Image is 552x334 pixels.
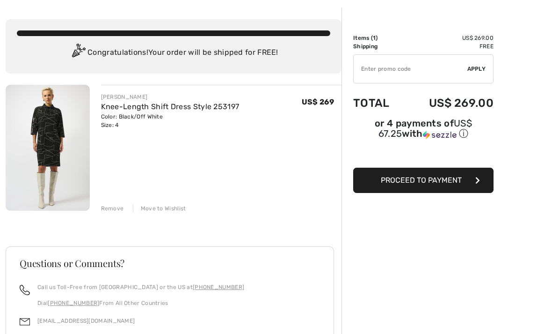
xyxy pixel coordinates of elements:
p: Dial From All Other Countries [37,299,244,307]
td: Shipping [353,42,404,51]
div: [PERSON_NAME] [101,93,240,101]
td: Free [404,42,494,51]
div: Remove [101,204,124,213]
a: [PHONE_NUMBER] [193,284,244,290]
img: call [20,285,30,295]
img: Congratulation2.svg [69,44,87,62]
span: 1 [373,35,376,41]
a: [EMAIL_ADDRESS][DOMAIN_NAME] [37,318,135,324]
a: Knee-Length Shift Dress Style 253197 [101,102,240,111]
a: [PHONE_NUMBER] [48,300,99,306]
h3: Questions or Comments? [20,259,320,268]
td: US$ 269.00 [404,87,494,119]
img: Sezzle [423,131,457,139]
div: or 4 payments of with [353,119,494,140]
td: US$ 269.00 [404,34,494,42]
img: email [20,317,30,327]
span: Apply [467,65,486,73]
p: Call us Toll-Free from [GEOGRAPHIC_DATA] or the US at [37,283,244,291]
div: Move to Wishlist [133,204,186,213]
iframe: PayPal-paypal [353,143,494,164]
div: or 4 payments ofUS$ 67.25withSezzle Click to learn more about Sezzle [353,119,494,143]
td: Total [353,87,404,119]
img: Knee-Length Shift Dress Style 253197 [6,85,90,211]
div: Color: Black/Off White Size: 4 [101,112,240,129]
button: Proceed to Payment [353,168,494,193]
span: US$ 269 [302,97,334,106]
div: Congratulations! Your order will be shipped for FREE! [17,44,330,62]
span: Proceed to Payment [381,176,462,185]
span: US$ 67.25 [378,118,472,139]
td: Items ( ) [353,34,404,42]
input: Promo code [354,55,467,83]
